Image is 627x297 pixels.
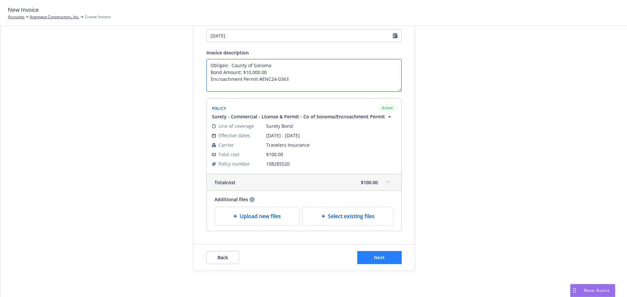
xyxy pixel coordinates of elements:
[357,251,402,264] button: Next
[266,141,396,148] span: Travelers Insurance
[302,207,394,226] div: Select existing files
[215,179,235,186] span: Total cost
[215,196,248,203] span: Additional files
[266,160,396,167] span: 108285520
[85,14,111,20] span: Create Invoice
[8,14,24,20] a: Accounts
[206,59,402,92] textarea: Enter invoice description here
[266,151,283,157] span: $100.00
[266,123,396,129] span: Surety Bond
[378,104,396,112] div: Active
[584,288,610,293] span: Nova Assist
[215,207,300,226] div: Upload new files
[218,151,239,158] span: Total cost
[206,50,249,56] span: Invoice description
[30,14,79,20] a: Argonaut Constructors, Inc.
[361,179,378,186] span: $100.00
[206,29,402,42] input: MM/DD/YYYY
[240,212,281,220] span: Upload new files
[266,132,396,139] span: [DATE] - [DATE]
[207,174,401,190] div: Totalcost$100.00
[212,113,385,120] span: Surety - Commercial - License & Permit - Co of Sonoma/Encroachment Permit
[212,106,226,111] span: Policy
[218,123,254,129] span: Line of coverage
[218,141,234,148] span: Carrier
[374,254,385,260] span: Next
[218,160,250,167] span: Policy number
[206,251,239,264] button: Back
[570,284,615,297] button: Nova Assist
[217,254,228,260] span: Back
[8,6,39,14] span: New Invoice
[328,212,375,220] span: Select existing files
[218,132,250,139] span: Effective dates
[571,284,579,297] div: Drag to move
[212,113,393,120] button: Surety - Commercial - License & Permit - Co of Sonoma/Encroachment Permit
